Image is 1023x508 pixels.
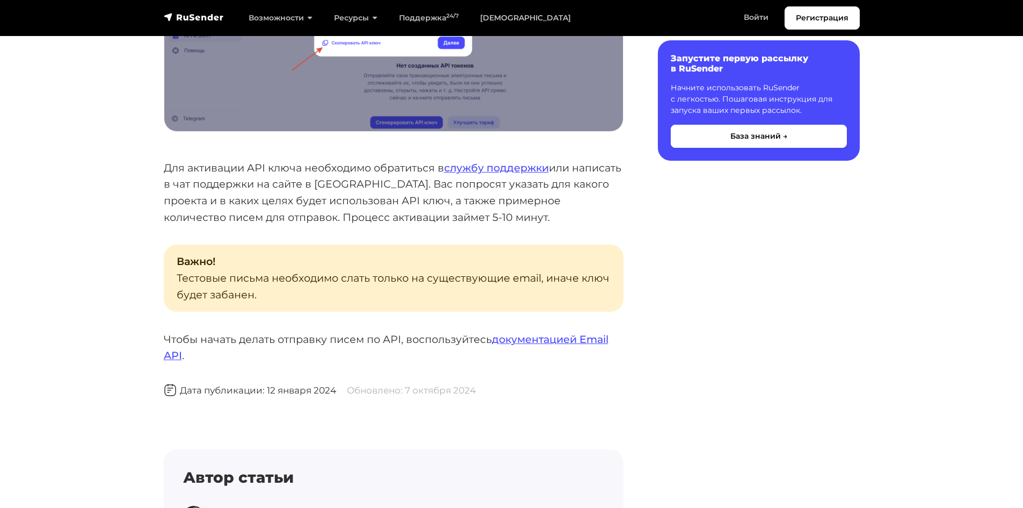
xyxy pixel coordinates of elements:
a: Ресурсы [323,7,388,29]
h6: Запустите первую рассылку в RuSender [671,53,847,74]
a: службу поддержки [444,161,549,174]
img: RuSender [164,12,224,23]
a: Регистрация [785,6,860,30]
a: Возможности [238,7,323,29]
a: Поддержка24/7 [388,7,469,29]
img: Дата публикации [164,384,177,397]
h4: Автор статьи [183,469,604,487]
a: Запустите первую рассылку в RuSender Начните использовать RuSender с легкостью. Пошаговая инструк... [658,40,860,161]
sup: 24/7 [446,12,459,19]
p: Тестовые письма необходимо слать только на существующие email, иначе ключ будет забанен. [164,245,623,311]
strong: Важно! [177,255,215,268]
span: Обновлено: 7 октября 2024 [347,385,476,396]
a: Войти [733,6,779,28]
a: [DEMOGRAPHIC_DATA] [469,7,582,29]
button: База знаний → [671,125,847,148]
span: Дата публикации: 12 января 2024 [164,385,336,396]
p: Для активации API ключа необходимо обратиться в или написать в чат поддержки на сайте в [GEOGRAPH... [164,160,623,226]
p: Начните использовать RuSender с легкостью. Пошаговая инструкция для запуска ваших первых рассылок. [671,82,847,116]
p: Чтобы начать делать отправку писем по API, воспользуйтесь . [164,331,623,364]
